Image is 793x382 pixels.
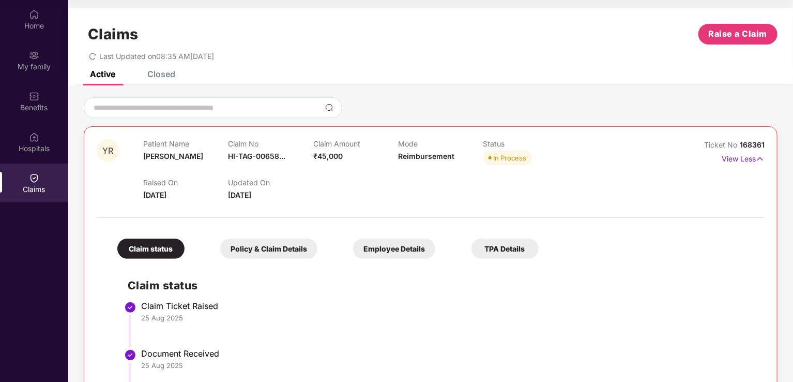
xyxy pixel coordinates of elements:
span: 168361 [740,140,765,149]
p: Claim No [228,139,313,148]
img: svg+xml;base64,PHN2ZyBpZD0iSG9zcGl0YWxzIiB4bWxucz0iaHR0cDovL3d3dy53My5vcmcvMjAwMC9zdmciIHdpZHRoPS... [29,132,39,142]
img: svg+xml;base64,PHN2ZyBpZD0iU2VhcmNoLTMyeDMyIiB4bWxucz0iaHR0cDovL3d3dy53My5vcmcvMjAwMC9zdmciIHdpZH... [325,104,333,112]
span: Raise a Claim [709,27,768,40]
div: 25 Aug 2025 [141,361,754,370]
div: In Process [494,153,527,163]
div: Closed [147,69,175,79]
img: svg+xml;base64,PHN2ZyBpZD0iU3RlcC1Eb25lLTMyeDMyIiB4bWxucz0iaHR0cDovL3d3dy53My5vcmcvMjAwMC9zdmciIH... [124,349,136,361]
img: svg+xml;base64,PHN2ZyBpZD0iQmVuZWZpdHMiIHhtbG5zPSJodHRwOi8vd3d3LnczLm9yZy8yMDAwL3N2ZyIgd2lkdGg9Ij... [29,91,39,101]
span: [PERSON_NAME] [143,152,203,160]
span: ₹45,000 [313,152,343,160]
button: Raise a Claim [698,24,777,45]
span: YR [103,146,114,155]
p: Mode [398,139,483,148]
div: TPA Details [471,239,539,259]
div: Claim status [117,239,185,259]
div: Document Received [141,348,754,359]
div: 25 Aug 2025 [141,313,754,322]
span: Ticket No [704,140,740,149]
div: Active [90,69,115,79]
p: Status [483,139,568,148]
span: [DATE] [228,190,251,199]
span: [DATE] [143,190,166,199]
p: Raised On [143,178,228,187]
span: Last Updated on 08:35 AM[DATE] [99,52,214,61]
span: redo [89,52,96,61]
img: svg+xml;base64,PHN2ZyB4bWxucz0iaHR0cDovL3d3dy53My5vcmcvMjAwMC9zdmciIHdpZHRoPSIxNyIgaGVpZ2h0PSIxNy... [756,153,765,165]
div: Policy & Claim Details [220,239,317,259]
p: View Less [722,151,765,165]
span: HI-TAG-00658... [228,152,285,160]
h2: Claim status [128,277,754,294]
img: svg+xml;base64,PHN2ZyBpZD0iU3RlcC1Eb25lLTMyeDMyIiB4bWxucz0iaHR0cDovL3d3dy53My5vcmcvMjAwMC9zdmciIH... [124,301,136,314]
div: Claim Ticket Raised [141,301,754,311]
div: Employee Details [353,239,435,259]
p: Updated On [228,178,313,187]
img: svg+xml;base64,PHN2ZyBpZD0iSG9tZSIgeG1sbnM9Imh0dHA6Ly93d3cudzMub3JnLzIwMDAvc3ZnIiB3aWR0aD0iMjAiIG... [29,9,39,20]
p: Claim Amount [313,139,398,148]
img: svg+xml;base64,PHN2ZyB3aWR0aD0iMjAiIGhlaWdodD0iMjAiIHZpZXdCb3g9IjAgMCAyMCAyMCIgZmlsbD0ibm9uZSIgeG... [29,50,39,61]
span: Reimbursement [398,152,454,160]
h1: Claims [88,25,139,43]
p: Patient Name [143,139,228,148]
img: svg+xml;base64,PHN2ZyBpZD0iQ2xhaW0iIHhtbG5zPSJodHRwOi8vd3d3LnczLm9yZy8yMDAwL3N2ZyIgd2lkdGg9IjIwIi... [29,173,39,183]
